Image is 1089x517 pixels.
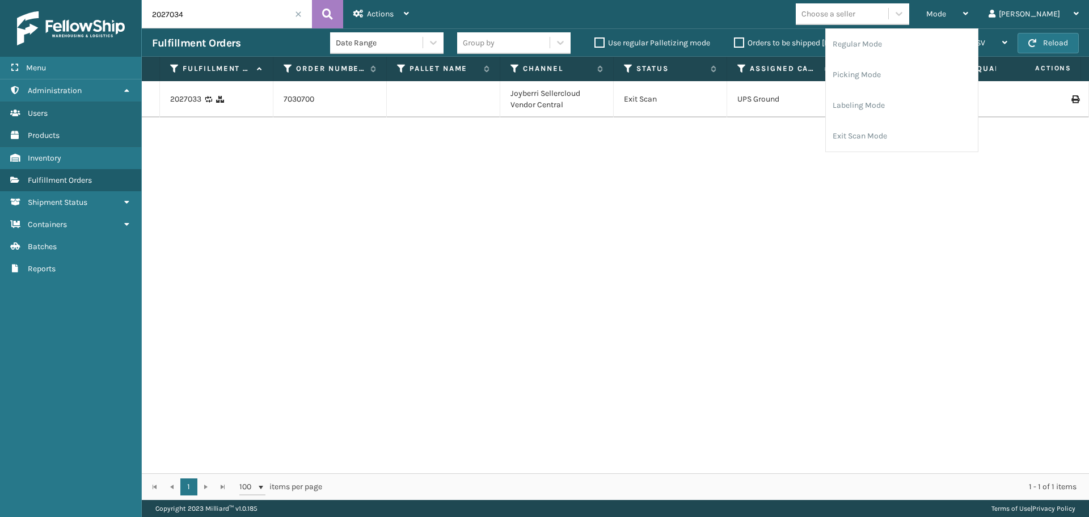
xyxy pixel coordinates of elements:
li: Labeling Mode [826,90,978,121]
span: Shipment Status [28,197,87,207]
label: Pallet Name [410,64,478,74]
span: Administration [28,86,82,95]
span: 100 [239,481,256,493]
td: UPS Ground [727,81,841,117]
label: Status [636,64,705,74]
span: Reports [28,264,56,274]
span: Products [28,131,60,140]
span: Containers [28,220,67,229]
a: 1 [180,478,197,495]
li: Regular Mode [826,29,978,60]
label: Use regular Palletizing mode [594,38,710,48]
span: Fulfillment Orders [28,175,92,185]
label: Assigned Carrier Service [750,64,818,74]
button: Reload [1018,33,1079,53]
span: items per page [239,478,322,495]
span: Actions [367,9,394,19]
span: Actions [999,59,1078,78]
label: Orders to be shipped [DATE] [734,38,844,48]
span: Mode [926,9,946,19]
div: Date Range [336,37,424,49]
li: Picking Mode [826,60,978,90]
i: Print Label [1071,95,1078,103]
td: Exit Scan [614,81,727,117]
div: | [991,500,1075,517]
div: Group by [463,37,495,49]
div: Choose a seller [801,8,855,20]
div: 1 - 1 of 1 items [338,481,1077,493]
span: Menu [26,63,46,73]
span: Users [28,108,48,118]
td: Joyberri Sellercloud Vendor Central [500,81,614,117]
a: 2027033 [170,94,201,105]
label: Fulfillment Order Id [183,64,251,74]
p: Copyright 2023 Milliard™ v 1.0.185 [155,500,258,517]
a: Privacy Policy [1032,505,1075,512]
label: Order Number [296,64,365,74]
td: 7030700 [273,81,387,117]
label: Channel [523,64,592,74]
h3: Fulfillment Orders [152,36,240,50]
a: Terms of Use [991,505,1031,512]
li: Exit Scan Mode [826,121,978,152]
img: logo [17,11,125,45]
span: Inventory [28,153,61,163]
span: Batches [28,242,57,251]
